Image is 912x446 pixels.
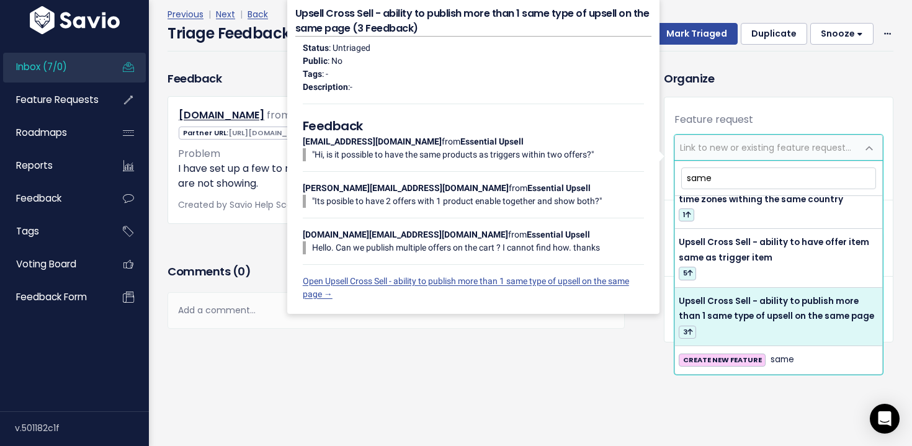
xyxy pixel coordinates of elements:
span: Link to new or existing feature request... [680,141,851,154]
span: Tags [16,225,39,238]
strong: Essential Upsell [527,230,590,239]
div: Add a comment... [168,292,625,329]
div: : Untriaged : No : - : from from from [295,37,651,306]
button: Mark Triaged [656,23,738,45]
strong: Description [303,82,348,92]
span: | [206,8,213,20]
h3: Comments ( ) [168,263,625,280]
span: - [350,82,352,92]
p: I have set up a few to run at once but the newest one is overriding the others and they are not s... [178,161,614,191]
strong: Essential Upsell [460,136,524,146]
a: Next [216,8,235,20]
h5: Feedback [303,117,644,135]
strong: [EMAIL_ADDRESS][DOMAIN_NAME] [303,136,442,146]
span: Feature Requests [16,93,99,106]
span: 3 [679,326,696,339]
h3: Organize [664,70,893,87]
a: Roadmaps [3,118,103,147]
a: Voting Board [3,250,103,279]
button: Duplicate [741,23,807,45]
p: "Hi, is it possible to have the same products as triggers within two offers?" [312,148,644,161]
span: [URL][DOMAIN_NAME] [228,128,311,138]
div: Open Intercom Messenger [870,404,900,434]
strong: Essential Upsell [527,183,591,193]
h4: Upsell Cross Sell - ability to publish more than 1 same type of upsell on the same page (3 Feedback) [295,6,651,37]
a: Inbox (7/0) [3,53,103,81]
p: "Its posible to have 2 offers with 1 product enable together and show both?" [312,195,644,208]
h4: Triage Feedback [168,22,299,45]
strong: Status [303,43,329,53]
strong: Public [303,56,328,66]
strong: CREATE NEW FEATURE [683,355,762,365]
span: Inbox (7/0) [16,60,67,73]
span: Upsell Cross Sell - ability to have offer item same as trigger item [679,236,869,263]
span: 1 [679,208,694,221]
a: Open Upsell Cross Sell - ability to publish more than 1 same type of upsell on the same page → [303,276,629,299]
span: 0 [238,264,245,279]
span: Feedback [16,192,61,205]
span: Reports [16,159,53,172]
span: | [238,8,245,20]
span: Feedback form [16,290,87,303]
button: Snooze [810,23,874,45]
div: v.501182c1f [15,412,149,444]
img: logo-white.9d6f32f41409.svg [27,6,123,33]
span: Problem [178,146,220,161]
a: Feedback form [3,283,103,311]
span: Voting Board [16,257,76,270]
h3: Feedback [168,70,221,87]
span: Created by Savio Help Scout Bot on | [178,198,493,211]
span: 5 [679,267,696,280]
a: [DOMAIN_NAME] [179,108,264,122]
a: Back [248,8,268,20]
a: Previous [168,8,203,20]
a: Reports [3,151,103,180]
a: Feature Requests [3,86,103,114]
span: Upsell Cross Sell - ability to publish more than 1 same type of upsell on the same page [679,295,874,322]
a: Tags [3,217,103,246]
span: same [771,352,794,367]
a: Feedback [3,184,103,213]
span: Countdown Timer - Ability to target a few time zones withing the same country [679,178,864,205]
span: Partner URL: [179,127,315,140]
strong: Tags [303,69,322,79]
strong: [DOMAIN_NAME][EMAIL_ADDRESS][DOMAIN_NAME] [303,230,508,239]
strong: [PERSON_NAME][EMAIL_ADDRESS][DOMAIN_NAME] [303,183,509,193]
p: Hello. Can we publish multiple offers on the cart ? I cannot find how. thanks [312,241,644,254]
label: Feature request [674,112,753,127]
span: from [267,108,291,122]
span: Roadmaps [16,126,67,139]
